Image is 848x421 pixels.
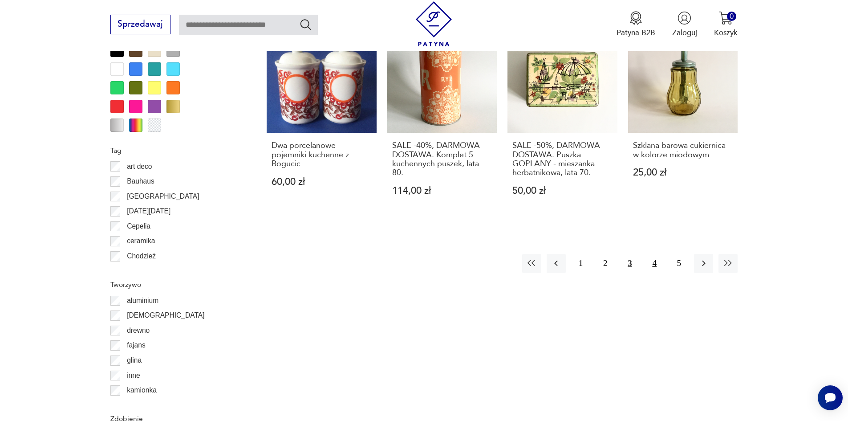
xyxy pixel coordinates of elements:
[678,11,691,25] img: Ikonka użytkownika
[818,385,843,410] iframe: Smartsupp widget button
[110,145,241,156] p: Tag
[629,11,643,25] img: Ikona medalu
[127,295,158,307] p: aluminium
[127,176,154,187] p: Bauhaus
[127,400,150,411] p: kryształ
[512,141,613,178] h3: SALE -50%, DARMOWA DOSTAWA. Puszka GOPLANY - mieszanka herbatnikowa, lata 70.
[127,339,146,351] p: fajans
[127,325,150,336] p: drewno
[392,186,492,196] p: 114,00 zł
[127,191,199,202] p: [GEOGRAPHIC_DATA]
[127,205,170,217] p: [DATE][DATE]
[596,254,615,273] button: 2
[512,186,613,196] p: 50,00 zł
[633,141,733,159] h3: Szklana barowa cukiernica w kolorze miodowym
[727,12,736,21] div: 0
[110,15,170,34] button: Sprzedawaj
[299,18,312,31] button: Szukaj
[719,11,733,25] img: Ikona koszyka
[571,254,590,273] button: 1
[620,254,639,273] button: 3
[110,21,170,29] a: Sprzedawaj
[127,310,204,321] p: [DEMOGRAPHIC_DATA]
[127,266,154,277] p: Ćmielów
[672,28,697,38] p: Zaloguj
[411,1,456,46] img: Patyna - sklep z meblami i dekoracjami vintage
[507,23,617,216] a: Produkt wyprzedanySALE -50%, DARMOWA DOSTAWA. Puszka GOPLANY - mieszanka herbatnikowa, lata 70.SA...
[628,23,738,216] a: Produkt wyprzedanySzklana barowa cukiernica w kolorze miodowymSzklana barowa cukiernica w kolorze...
[127,221,150,232] p: Cepelia
[127,355,142,366] p: glina
[672,11,697,38] button: Zaloguj
[714,11,738,38] button: 0Koszyk
[267,23,377,216] a: Produkt wyprzedanyDwa porcelanowe pojemniki kuchenne z BogucicDwa porcelanowe pojemniki kuchenne ...
[127,384,157,396] p: kamionka
[387,23,497,216] a: Produkt wyprzedanySALE -40%, DARMOWA DOSTAWA. Komplet 5 kuchennych puszek, lata 80.SALE -40%, DAR...
[669,254,689,273] button: 5
[110,279,241,290] p: Tworzywo
[272,177,372,187] p: 60,00 zł
[127,161,152,172] p: art deco
[714,28,738,38] p: Koszyk
[617,28,655,38] p: Patyna B2B
[272,141,372,168] h3: Dwa porcelanowe pojemniki kuchenne z Bogucic
[127,235,155,247] p: ceramika
[392,141,492,178] h3: SALE -40%, DARMOWA DOSTAWA. Komplet 5 kuchennych puszek, lata 80.
[645,254,664,273] button: 4
[127,250,156,262] p: Chodzież
[127,370,140,381] p: inne
[633,168,733,177] p: 25,00 zł
[617,11,655,38] button: Patyna B2B
[617,11,655,38] a: Ikona medaluPatyna B2B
